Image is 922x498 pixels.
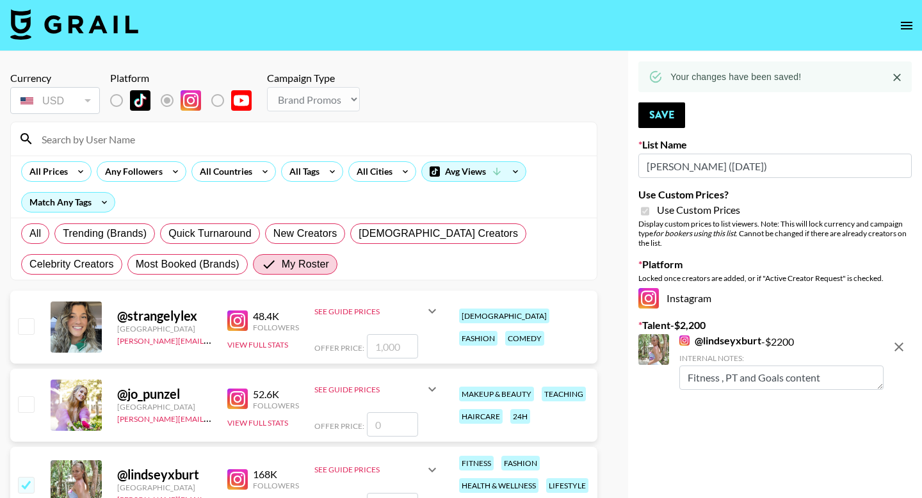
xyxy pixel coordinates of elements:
[253,481,299,490] div: Followers
[670,65,801,88] div: Your changes have been saved!
[422,162,526,181] div: Avg Views
[638,319,912,332] label: Talent - $ 2,200
[367,412,418,437] input: 0
[282,162,322,181] div: All Tags
[638,219,912,248] div: Display custom prices to list viewers. Note: This will lock currency and campaign type . Cannot b...
[117,402,212,412] div: [GEOGRAPHIC_DATA]
[267,72,360,84] div: Campaign Type
[505,331,544,346] div: comedy
[679,353,884,363] div: Internal Notes:
[13,90,97,112] div: USD
[459,309,549,323] div: [DEMOGRAPHIC_DATA]
[253,468,299,481] div: 168K
[29,226,41,241] span: All
[894,13,919,38] button: open drawer
[130,90,150,111] img: TikTok
[314,374,440,405] div: See Guide Prices
[117,412,307,424] a: [PERSON_NAME][EMAIL_ADDRESS][DOMAIN_NAME]
[117,386,212,402] div: @ jo_punzel
[34,129,589,149] input: Search by User Name
[314,385,425,394] div: See Guide Prices
[22,193,115,212] div: Match Any Tags
[367,334,418,358] input: 1,000
[638,288,912,309] div: Instagram
[227,469,248,490] img: Instagram
[314,343,364,353] span: Offer Price:
[459,409,503,424] div: haircare
[168,226,252,241] span: Quick Turnaround
[22,162,70,181] div: All Prices
[314,296,440,326] div: See Guide Prices
[679,334,884,390] div: - $ 2200
[638,102,685,128] button: Save
[29,257,114,272] span: Celebrity Creators
[10,84,100,116] div: Currency is locked to USD
[136,257,239,272] span: Most Booked (Brands)
[282,257,329,272] span: My Roster
[227,310,248,331] img: Instagram
[459,478,538,493] div: health & wellness
[638,273,912,283] div: Locked once creators are added, or if "Active Creator Request" is checked.
[638,138,912,151] label: List Name
[638,288,659,309] img: Instagram
[314,421,364,431] span: Offer Price:
[679,365,884,390] textarea: Fitness , PT and Goals content
[227,389,248,409] img: Instagram
[117,467,212,483] div: @ lindseyxburt
[679,335,690,346] img: Instagram
[273,226,337,241] span: New Creators
[63,226,147,241] span: Trending (Brands)
[459,331,497,346] div: fashion
[117,483,212,492] div: [GEOGRAPHIC_DATA]
[227,418,288,428] button: View Full Stats
[117,333,307,346] a: [PERSON_NAME][EMAIL_ADDRESS][DOMAIN_NAME]
[459,387,534,401] div: makeup & beauty
[886,334,912,360] button: remove
[653,229,736,238] em: for bookers using this list
[657,204,740,216] span: Use Custom Prices
[253,323,299,332] div: Followers
[887,68,907,87] button: Close
[181,90,201,111] img: Instagram
[117,308,212,324] div: @ strangelylex
[227,340,288,349] button: View Full Stats
[542,387,586,401] div: teaching
[359,226,518,241] span: [DEMOGRAPHIC_DATA] Creators
[97,162,165,181] div: Any Followers
[349,162,395,181] div: All Cities
[546,478,588,493] div: lifestyle
[10,72,100,84] div: Currency
[314,454,440,485] div: See Guide Prices
[110,87,262,114] div: List locked to Instagram.
[638,258,912,271] label: Platform
[110,72,262,84] div: Platform
[501,456,540,470] div: fashion
[314,307,425,316] div: See Guide Prices
[117,324,212,333] div: [GEOGRAPHIC_DATA]
[679,334,761,347] a: @lindseyxburt
[231,90,252,111] img: YouTube
[253,388,299,401] div: 52.6K
[253,401,299,410] div: Followers
[459,456,494,470] div: fitness
[510,409,530,424] div: 24h
[314,465,425,474] div: See Guide Prices
[10,9,138,40] img: Grail Talent
[253,310,299,323] div: 48.4K
[192,162,255,181] div: All Countries
[638,188,912,201] label: Use Custom Prices?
